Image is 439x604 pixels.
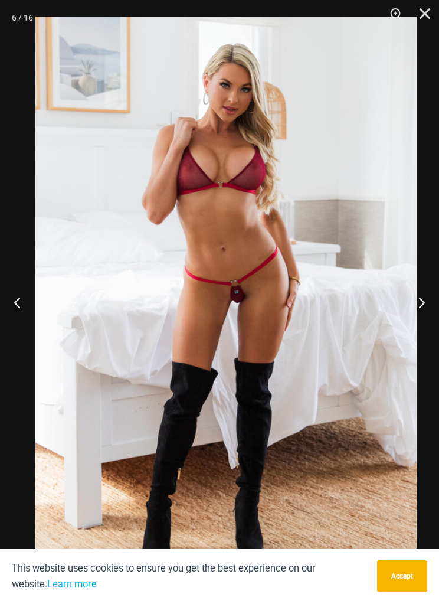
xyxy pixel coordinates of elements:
div: 6 / 16 [12,9,33,27]
button: Next [395,273,439,332]
p: This website uses cookies to ensure you get the best experience on our website. [12,560,368,592]
button: Accept [377,560,427,592]
img: Guilty Pleasures Red 1045 Bra 689 Micro 01 [35,17,417,588]
a: Learn more [47,579,97,590]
